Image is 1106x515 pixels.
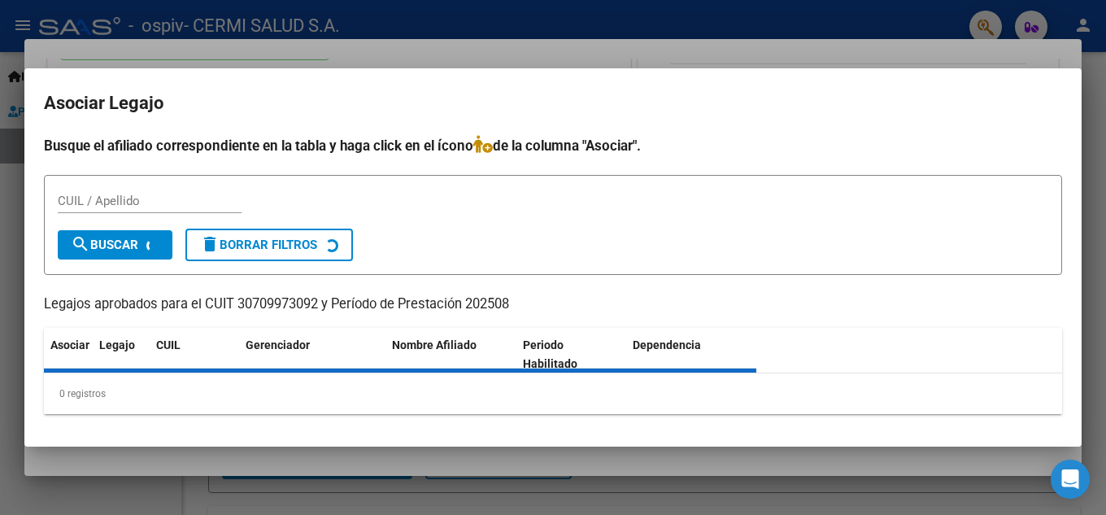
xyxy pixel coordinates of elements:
[633,338,701,351] span: Dependencia
[44,373,1062,414] div: 0 registros
[200,238,317,252] span: Borrar Filtros
[93,328,150,382] datatable-header-cell: Legajo
[185,229,353,261] button: Borrar Filtros
[99,338,135,351] span: Legajo
[150,328,239,382] datatable-header-cell: CUIL
[523,338,577,370] span: Periodo Habilitado
[392,338,477,351] span: Nombre Afiliado
[156,338,181,351] span: CUIL
[1051,460,1090,499] div: Open Intercom Messenger
[44,328,93,382] datatable-header-cell: Asociar
[626,328,757,382] datatable-header-cell: Dependencia
[246,338,310,351] span: Gerenciador
[71,238,138,252] span: Buscar
[44,295,1062,315] p: Legajos aprobados para el CUIT 30709973092 y Período de Prestación 202508
[200,234,220,254] mat-icon: delete
[385,328,516,382] datatable-header-cell: Nombre Afiliado
[516,328,626,382] datatable-header-cell: Periodo Habilitado
[44,135,1062,156] h4: Busque el afiliado correspondiente en la tabla y haga click en el ícono de la columna "Asociar".
[71,234,90,254] mat-icon: search
[239,328,385,382] datatable-header-cell: Gerenciador
[50,338,89,351] span: Asociar
[58,230,172,260] button: Buscar
[44,88,1062,119] h2: Asociar Legajo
